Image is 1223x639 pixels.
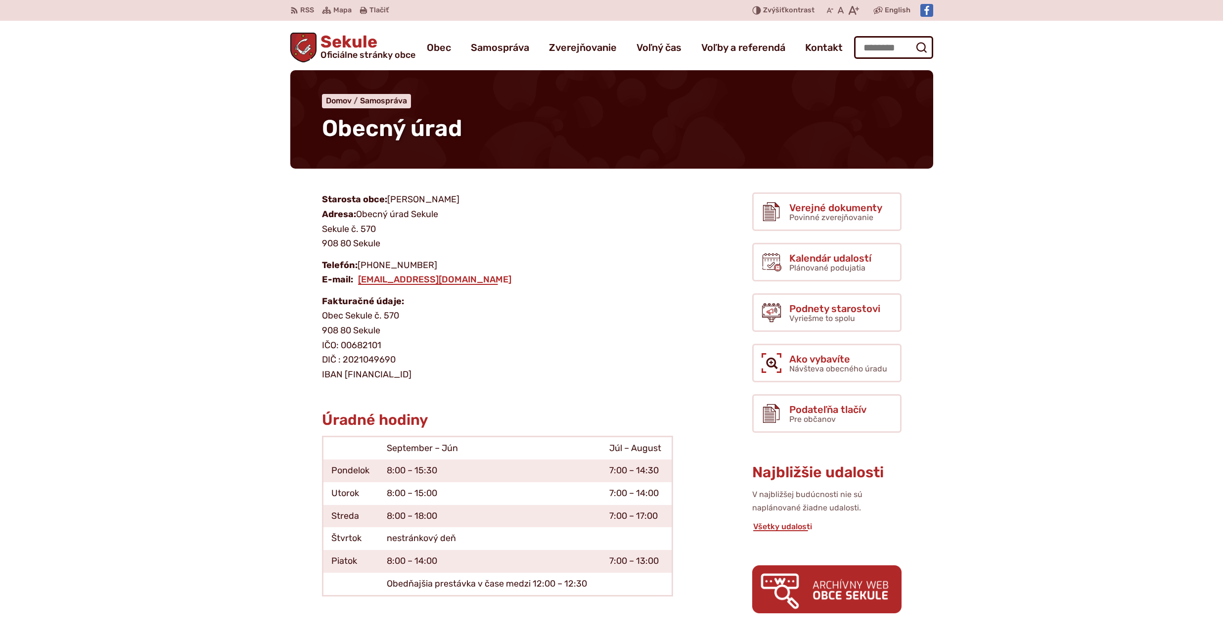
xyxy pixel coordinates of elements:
span: English [885,4,910,16]
span: Tlačiť [369,6,389,15]
td: Júl – August [601,436,672,459]
span: Obecný úrad [322,115,462,142]
p: Obec Sekule č. 570 908 80 Sekule IČO: 00682101 DIČ : 2021049690 IBAN [FINANCIAL_ID] [322,294,673,382]
span: kontrast [763,6,815,15]
span: Odmietnuť [36,597,82,608]
span: Mapa [333,4,352,16]
td: nestránkový deň [379,527,601,550]
td: Piatok [322,550,379,573]
img: Prejsť na domovskú stránku [290,33,317,62]
a: [EMAIL_ADDRESS][DOMAIN_NAME] [357,274,512,285]
td: Štvrtok [322,527,379,550]
strong: Starosta obce: [322,194,387,205]
a: Samospráva [471,34,529,61]
span: Úradné hodiny [322,411,428,429]
span: Podateľňa tlačív [789,404,866,415]
a: Zverejňovanie [549,34,617,61]
span: RSS [300,4,314,16]
a: Podnety starostovi Vyriešme to spolu [752,293,902,332]
a: Kontakt [805,34,843,61]
span: Pre občanov [789,414,836,424]
span: Povinné zverejňovanie [789,213,873,222]
span: Domov [326,96,352,105]
strong: Adresa: [322,209,356,220]
a: na tomto odkaze [65,548,130,558]
button: Prispôsobiť [94,593,162,611]
td: 7:00 – 14:30 [601,459,672,482]
td: 8:00 – 15:00 [379,482,601,505]
span: Podnety starostovi [789,303,880,314]
img: Prejsť na Facebook stránku [920,4,933,17]
p: V najbližšej budúcnosti nie sú naplánované žiadne udalosti. [752,488,902,514]
a: Obec [427,34,451,61]
span: Oficiálne stránky obce [320,50,415,59]
td: September – Jún [379,436,601,459]
a: English [883,4,912,16]
p: [PHONE_NUMBER] [322,258,673,287]
button: Odmietnuť [28,593,90,611]
a: Ako vybavíte Návšteva obecného úradu [752,344,902,382]
p: [PERSON_NAME] Obecný úrad Sekule Sekule č. 570 908 80 Sekule [322,192,673,251]
span: Plánované podujatia [789,263,865,273]
a: Voľný čas [636,34,681,61]
strong: Fakturačné údaje: [322,296,404,307]
a: Logo Sekule, prejsť na domovskú stránku. [290,33,416,62]
td: 7:00 – 14:00 [601,482,672,505]
strong: Telefón: [322,260,358,271]
span: Zvýšiť [763,6,785,14]
td: Streda [322,505,379,528]
span: Prispôsobiť [103,597,153,608]
span: Ako vybavíte [789,354,887,365]
td: 8:00 – 18:00 [379,505,601,528]
td: Utorok [322,482,379,505]
td: 7:00 – 17:00 [601,505,672,528]
td: Obedňajšia prestávka v čase medzi 12:00 – 12:30 [379,573,601,596]
strong: E-mail: [322,274,353,285]
td: 8:00 – 14:00 [379,550,601,573]
button: Prijať anonymné [28,572,162,590]
a: Samospráva [360,96,407,105]
span: Návšteva obecného úradu [789,364,887,373]
a: Voľby a referendá [701,34,785,61]
p: Na zabezpečenie funkčnosti a anonymnú analýzu návštevnosti táto webstránka ukladá do vášho prehli... [28,495,162,560]
img: archiv.png [752,565,902,613]
span: Vyriešme to spolu [789,314,855,323]
td: 8:00 – 15:30 [379,459,601,482]
span: Sekule [317,34,415,59]
span: Verejné dokumenty [789,202,882,213]
td: Pondelok [322,459,379,482]
h3: Najbližšie udalosti [752,464,902,481]
span: Prijať anonymné [59,575,131,586]
a: Podateľňa tlačív Pre občanov [752,394,902,433]
a: Verejné dokumenty Povinné zverejňovanie [752,192,902,231]
a: Všetky udalosti [752,522,813,531]
span: Kalendár udalostí [789,253,871,264]
a: Domov [326,96,360,105]
td: 7:00 – 13:00 [601,550,672,573]
a: Kalendár udalostí Plánované podujatia [752,243,902,281]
